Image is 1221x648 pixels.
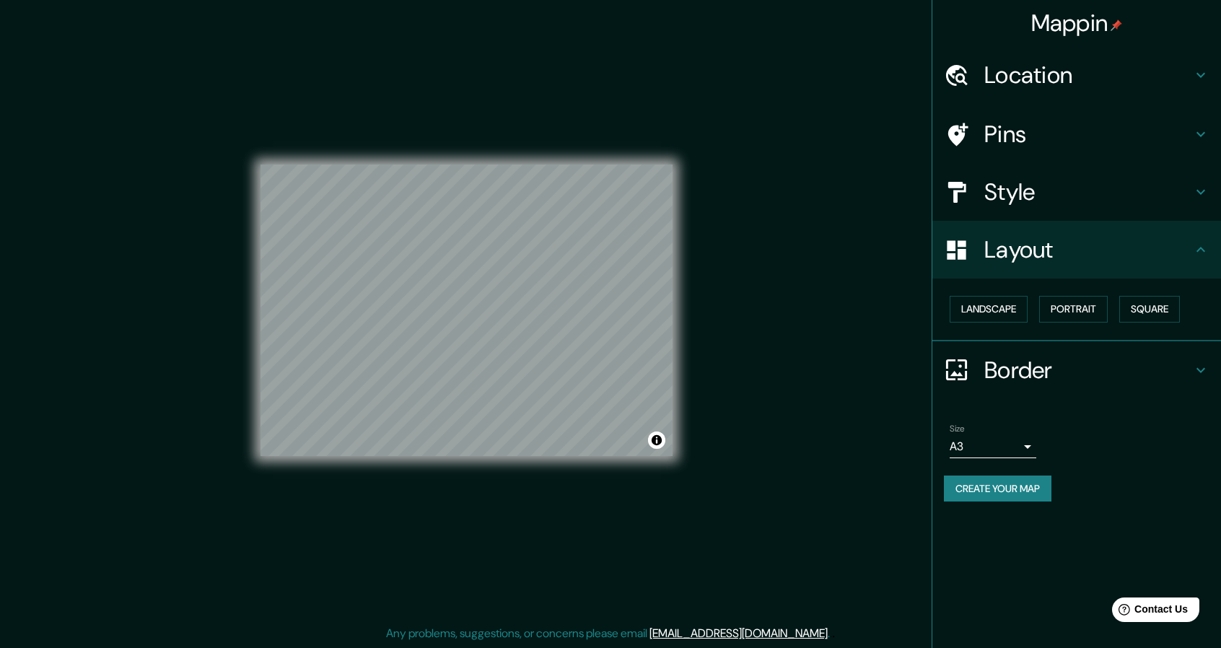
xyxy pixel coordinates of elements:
[932,163,1221,221] div: Style
[832,625,835,642] div: .
[1119,296,1180,323] button: Square
[932,105,1221,163] div: Pins
[932,341,1221,399] div: Border
[830,625,832,642] div: .
[932,46,1221,104] div: Location
[648,432,665,449] button: Toggle attribution
[950,435,1036,458] div: A3
[649,626,828,641] a: [EMAIL_ADDRESS][DOMAIN_NAME]
[984,120,1192,149] h4: Pins
[984,356,1192,385] h4: Border
[950,296,1028,323] button: Landscape
[1093,592,1205,632] iframe: Help widget launcher
[950,422,965,434] label: Size
[984,178,1192,206] h4: Style
[1031,9,1123,38] h4: Mappin
[1111,19,1122,31] img: pin-icon.png
[932,221,1221,279] div: Layout
[984,235,1192,264] h4: Layout
[944,476,1051,502] button: Create your map
[261,165,673,456] canvas: Map
[1039,296,1108,323] button: Portrait
[984,61,1192,89] h4: Location
[386,625,830,642] p: Any problems, suggestions, or concerns please email .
